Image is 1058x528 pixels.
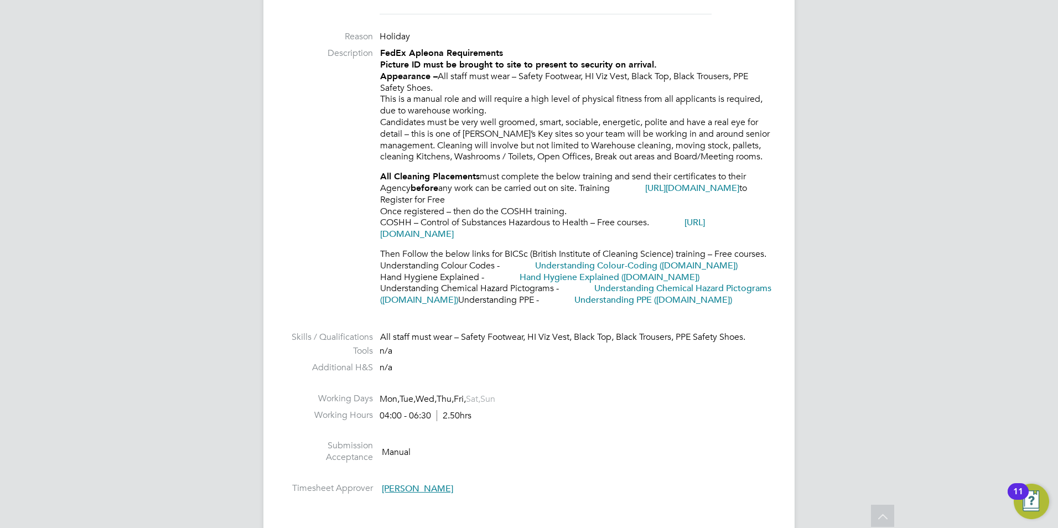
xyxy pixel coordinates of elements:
label: Skills / Qualifications [286,332,373,343]
p: must complete the below training and send their certificates to their Agency any work can be carr... [380,171,772,240]
a: Understanding PPE ([DOMAIN_NAME]) [574,294,732,306]
p: All staff must wear – Safety Footwear, HI Viz Vest, Black Top, Black Trousers, PPE Safety Shoes. ... [380,48,772,163]
div: All staff must wear – Safety Footwear, HI Viz Vest, Black Top, Black Trousers, PPE Safety Shoes. [380,332,772,343]
span: Sun [480,394,495,405]
span: Mon, [380,394,400,405]
span: Holiday [380,31,410,42]
span: Manual [382,447,411,458]
div: 04:00 - 06:30 [380,410,471,422]
a: Hand Hygiene Explained ([DOMAIN_NAME]) [520,272,699,283]
label: Tools [286,345,373,357]
label: Description [286,48,373,59]
strong: Picture ID must be brought to site to present to security on arrival. [380,59,657,70]
span: Sat, [466,394,480,405]
span: [PERSON_NAME] [382,483,453,494]
label: Additional H&S [286,362,373,374]
span: Fri, [454,394,466,405]
strong: Appearance – [380,71,438,81]
label: Working Hours [286,410,373,421]
a: Understanding Colour-Coding ([DOMAIN_NAME]) [535,260,738,271]
span: Tue, [400,394,416,405]
strong: All Cleaning Placements [380,171,480,182]
a: [URL][DOMAIN_NAME] [645,183,739,194]
label: Working Days [286,393,373,405]
span: 2.50hrs [437,410,471,421]
label: Reason [286,31,373,43]
span: n/a [380,345,392,356]
strong: before [411,183,438,193]
span: Wed, [416,394,437,405]
label: Timesheet Approver [286,483,373,494]
label: Submission Acceptance [286,440,373,463]
strong: FedEx Apleona Requirements [380,48,503,58]
a: [URL][DOMAIN_NAME] [380,217,705,240]
button: Open Resource Center, 11 new notifications [1014,484,1049,519]
span: n/a [380,362,392,373]
div: 11 [1013,491,1023,506]
span: Thu, [437,394,454,405]
p: Then Follow the below links for BICSc (British Institute of Cleaning Science) training – Free cou... [380,249,772,306]
a: Understanding Chemical Hazard Pictograms ([DOMAIN_NAME]) [380,283,771,306]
